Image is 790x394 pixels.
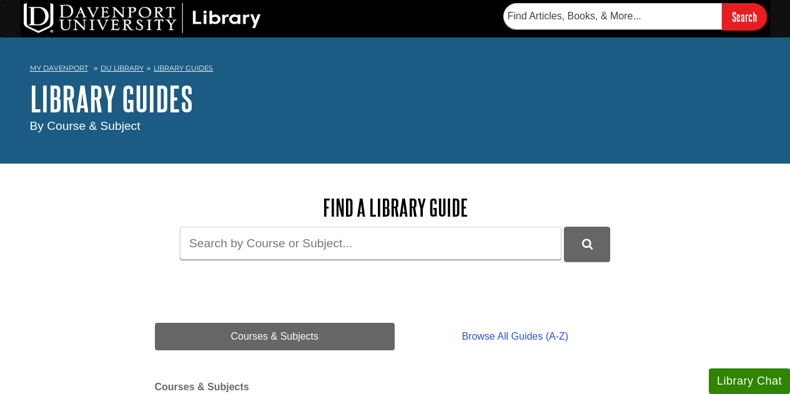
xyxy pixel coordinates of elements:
input: Search [722,3,767,30]
a: Courses & Subjects [155,323,395,350]
a: Library Guides [154,64,213,72]
img: DU Library [24,3,261,33]
a: DU Library [101,64,144,72]
a: Browse All Guides (A-Z) [395,323,635,350]
form: Searches DU Library's articles, books, and more [503,3,767,30]
h2: Find a Library Guide [155,195,636,220]
nav: breadcrumb [30,60,761,80]
a: My Davenport [30,63,88,74]
div: By Course & Subject [30,117,761,135]
input: Find Articles, Books, & More... [503,3,722,29]
h1: Library Guides [30,80,761,117]
i: Search Library Guides [582,239,593,250]
button: Library Chat [709,368,790,394]
input: Search by Course or Subject... [180,227,561,260]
